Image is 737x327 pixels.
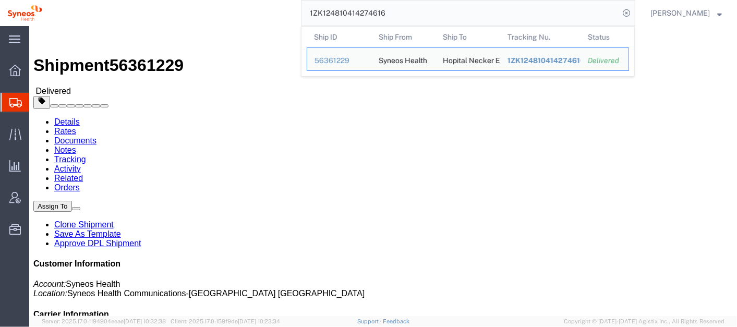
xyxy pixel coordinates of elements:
button: [PERSON_NAME] [650,7,722,19]
th: Ship To [436,27,500,47]
iframe: FS Legacy Container [29,26,737,316]
input: Search for shipment number, reference number [302,1,619,26]
div: Syneos Health [379,48,427,70]
span: Server: 2025.17.0-1194904eeae [42,318,166,324]
div: 1ZK124810414274616 [508,55,574,66]
th: Tracking Nu. [500,27,581,47]
span: Client: 2025.17.0-159f9de [171,318,280,324]
span: [DATE] 10:23:34 [238,318,280,324]
span: Copyright © [DATE]-[DATE] Agistix Inc., All Rights Reserved [564,317,724,326]
th: Status [581,27,629,47]
div: Delivered [588,55,621,66]
div: Hopital Necker Enfants Malades [443,48,493,70]
span: [DATE] 10:32:38 [124,318,166,324]
a: Feedback [383,318,409,324]
img: logo [7,5,42,21]
a: Support [357,318,383,324]
table: Search Results [307,27,634,76]
span: 1ZK124810414274616 [508,56,585,65]
th: Ship ID [307,27,371,47]
span: Julie Ryan [650,7,710,19]
div: 56361229 [315,55,364,66]
th: Ship From [371,27,436,47]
